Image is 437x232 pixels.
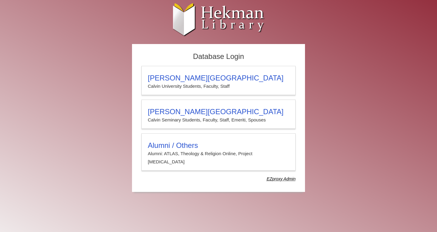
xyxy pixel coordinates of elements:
[148,116,289,124] p: Calvin Seminary Students, Faculty, Staff, Emeriti, Spouses
[267,176,296,181] dfn: Use Alumni login
[148,141,289,150] h3: Alumni / Others
[141,100,296,129] a: [PERSON_NAME][GEOGRAPHIC_DATA]Calvin Seminary Students, Faculty, Staff, Emeriti, Spouses
[148,141,289,166] summary: Alumni / OthersAlumni: ATLAS, Theology & Religion Online, Project [MEDICAL_DATA]
[148,107,289,116] h3: [PERSON_NAME][GEOGRAPHIC_DATA]
[141,66,296,95] a: [PERSON_NAME][GEOGRAPHIC_DATA]Calvin University Students, Faculty, Staff
[138,50,299,63] h2: Database Login
[148,82,289,90] p: Calvin University Students, Faculty, Staff
[148,74,289,82] h3: [PERSON_NAME][GEOGRAPHIC_DATA]
[148,150,289,166] p: Alumni: ATLAS, Theology & Religion Online, Project [MEDICAL_DATA]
